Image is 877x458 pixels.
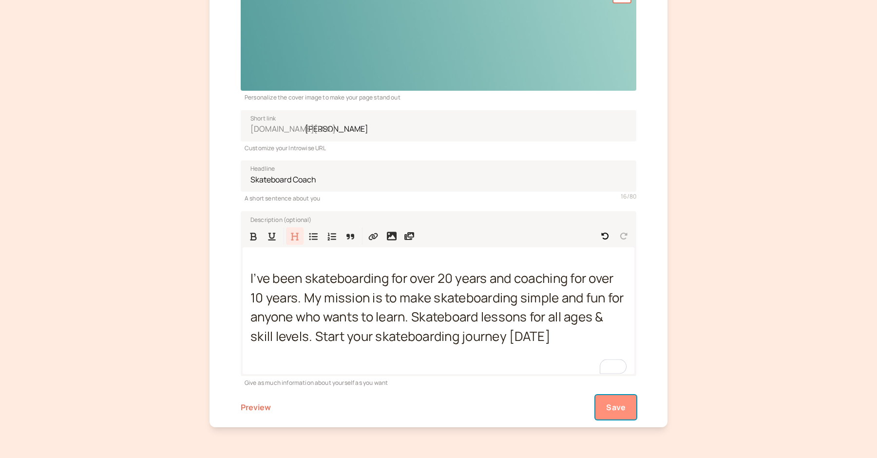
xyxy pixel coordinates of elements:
span: Headline [250,164,275,174]
div: Customize your Introwise URL [241,141,636,153]
div: Personalize the cover image to make your page stand out [241,91,636,102]
button: Insert media [400,227,418,245]
button: Insert image [383,227,400,245]
button: Insert Link [364,227,382,245]
button: Bulleted List [305,227,322,245]
div: Give as much information about yourself as you want [241,376,636,387]
input: Headline [241,160,636,192]
span: I’ve been skateboarding for over 20 years and coaching for over 10 years. My mission is to make s... [250,269,627,345]
div: A short sentence about you [241,192,636,203]
span: Save [606,402,626,413]
button: Redo [615,227,632,245]
input: [DOMAIN_NAME][URL]Short link [241,110,636,141]
button: Save [595,395,636,419]
button: Formatting Options [286,227,304,245]
div: To enrich screen reader interactions, please activate Accessibility in Grammarly extension settings [243,247,634,374]
button: Quote [342,227,359,245]
button: Undo [596,227,614,245]
button: Format Bold [245,227,262,245]
button: Format Underline [263,227,281,245]
button: Preview [241,395,271,419]
button: Numbered List [323,227,341,245]
iframe: Chat Widget [828,411,877,458]
label: Description (optional) [243,214,312,224]
span: [DOMAIN_NAME][URL] [250,123,336,136]
span: Short link [250,114,276,123]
